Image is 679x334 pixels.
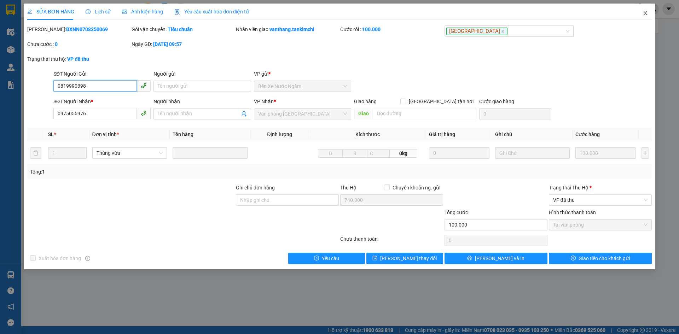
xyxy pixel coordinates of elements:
[258,109,347,119] span: Văn phòng Đà Nẵng
[27,9,74,14] span: SỬA ĐƠN HÀNG
[372,256,377,261] span: save
[367,149,390,158] input: C
[97,148,163,158] span: Thùng vừa
[340,185,356,191] span: Thu Hộ
[354,108,373,119] span: Giao
[153,98,251,105] div: Người nhận
[122,9,127,14] span: picture
[390,184,443,192] span: Chuyển khoản ng. gửi
[339,235,444,247] div: Chưa thanh toán
[579,254,630,262] span: Giao tiền cho khách gửi
[355,131,380,137] span: Kích thước
[475,254,524,262] span: [PERSON_NAME] và In
[553,195,648,205] span: VP đã thu
[366,253,443,264] button: save[PERSON_NAME] thay đổi
[236,185,275,191] label: Ghi chú đơn hàng
[318,149,343,158] input: D
[153,41,182,47] b: [DATE] 09:57
[314,256,319,261] span: exclamation-circle
[48,131,54,137] span: SL
[30,168,262,176] div: Tổng: 1
[241,111,247,117] span: user-add
[553,219,648,230] span: Tại văn phòng
[86,9,111,14] span: Lịch sử
[495,147,570,159] input: Ghi Chú
[174,9,249,14] span: Yêu cầu xuất hóa đơn điện tử
[173,147,248,159] input: VD: Bàn, Ghế
[53,98,151,105] div: SĐT Người Nhận
[92,131,119,137] span: Đơn vị tính
[27,55,156,63] div: Trạng thái thu hộ:
[168,27,193,32] b: Tiêu chuẩn
[380,254,437,262] span: [PERSON_NAME] thay đổi
[30,147,41,159] button: delete
[571,256,576,261] span: dollar
[549,184,652,192] div: Trạng thái Thu Hộ
[642,147,649,159] button: plus
[446,28,507,35] span: [GEOGRAPHIC_DATA]
[575,131,600,137] span: Cước hàng
[479,99,514,104] label: Cước giao hàng
[55,41,58,47] b: 0
[406,98,476,105] span: [GEOGRAPHIC_DATA] tận nơi
[67,56,89,62] b: VP đã thu
[479,108,551,119] input: Cước giao hàng
[288,253,365,264] button: exclamation-circleYêu cầu
[467,256,472,261] span: printer
[27,9,32,14] span: edit
[174,9,180,15] img: icon
[236,194,339,206] input: Ghi chú đơn hàng
[86,9,91,14] span: clock-circle
[267,131,292,137] span: Định lượng
[362,27,381,32] b: 100.000
[549,253,652,264] button: dollarGiao tiền cho khách gửi
[122,9,163,14] span: Ảnh kiện hàng
[429,131,455,137] span: Giá trị hàng
[390,149,417,158] span: 0kg
[173,131,193,137] span: Tên hàng
[141,110,146,116] span: phone
[258,81,347,92] span: Bến Xe Nước Ngầm
[636,4,655,23] button: Close
[254,99,274,104] span: VP Nhận
[492,128,573,141] th: Ghi chú
[643,10,648,16] span: close
[342,149,367,158] input: R
[549,210,596,215] label: Hình thức thanh toán
[501,30,505,33] span: close
[322,254,339,262] span: Yêu cầu
[354,99,377,104] span: Giao hàng
[373,108,476,119] input: Dọc đường
[132,40,234,48] div: Ngày GD:
[445,253,547,264] button: printer[PERSON_NAME] và In
[445,210,468,215] span: Tổng cước
[429,147,489,159] input: 0
[575,147,636,159] input: 0
[254,70,351,78] div: VP gửi
[27,40,130,48] div: Chưa cước :
[27,25,130,33] div: [PERSON_NAME]:
[85,256,90,261] span: info-circle
[132,25,234,33] div: Gói vận chuyển:
[269,27,314,32] b: vanthang.tankimchi
[66,27,108,32] b: BXNN0708250069
[236,25,339,33] div: Nhân viên giao:
[141,83,146,88] span: phone
[36,254,84,262] span: Xuất hóa đơn hàng
[153,70,251,78] div: Người gửi
[53,70,151,78] div: SĐT Người Gửi
[340,25,443,33] div: Cước rồi :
